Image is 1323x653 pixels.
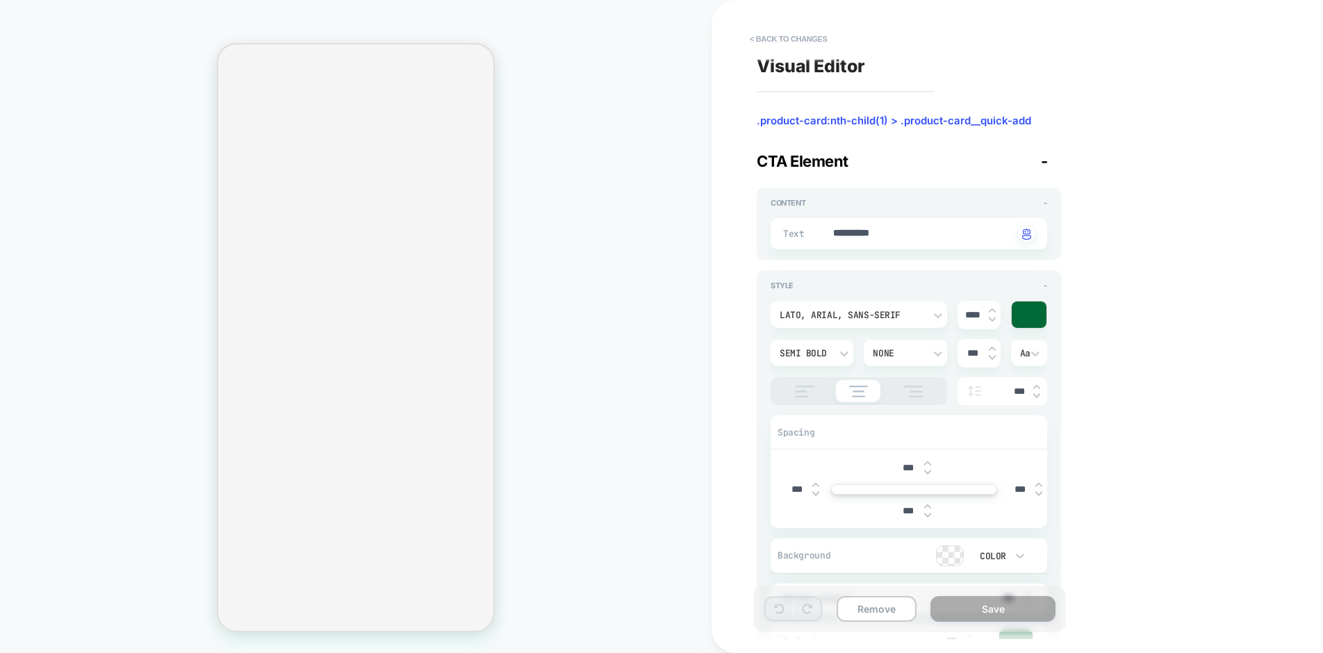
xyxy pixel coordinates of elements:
img: align text center [842,386,876,397]
img: line height [964,386,985,397]
span: Content [771,198,805,208]
span: Style [771,281,794,290]
span: - [1041,152,1048,170]
div: Semi Bold [780,347,830,359]
img: up [1035,482,1042,488]
img: down [989,355,996,361]
span: - [1044,198,1047,208]
img: align text left [787,386,822,397]
div: Color [977,550,1006,562]
img: down [1035,491,1042,497]
span: - [1044,281,1047,290]
img: blue checkmark [779,637,786,644]
button: < Back to changes [743,28,835,50]
img: edit with ai [1022,229,1031,240]
span: Border [795,635,929,647]
img: down [989,317,996,322]
img: down [1033,393,1040,399]
img: down [812,491,819,497]
img: up [989,308,996,313]
div: Lato, Arial, sans-serif [780,309,924,321]
img: up [989,346,996,352]
span: Background [778,549,839,561]
span: Text [783,228,800,240]
span: Spacing [778,427,814,438]
img: down [924,470,931,475]
img: down [924,513,931,518]
img: up [967,634,973,639]
button: Remove [837,596,917,622]
img: up [812,482,819,488]
span: Visual Editor [757,56,865,76]
img: align text right [896,386,930,397]
span: CTA Element [757,152,848,170]
img: up [924,461,931,466]
div: Aa [1020,347,1038,359]
div: None [873,347,923,359]
img: up [924,504,931,509]
span: .product-card:nth-child(1) > .product-card__quick-add [757,114,1061,128]
button: Save [930,596,1055,622]
img: up [1033,384,1040,390]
